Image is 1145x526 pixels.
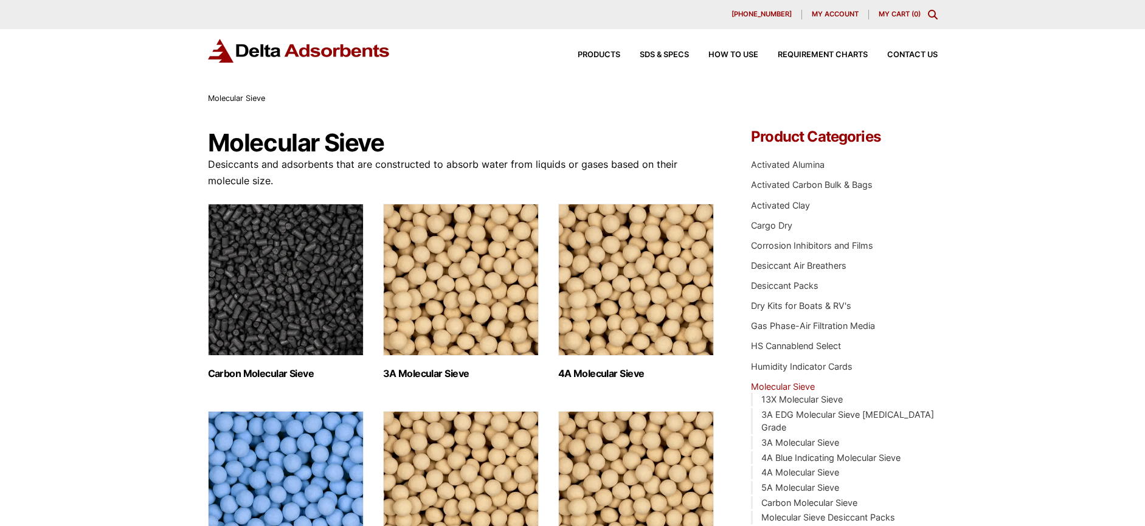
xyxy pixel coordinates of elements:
a: Corrosion Inhibitors and Films [751,240,873,251]
a: My account [802,10,869,19]
span: How to Use [708,51,758,59]
h2: 4A Molecular Sieve [558,368,714,379]
span: Requirement Charts [778,51,868,59]
a: Cargo Dry [751,220,792,230]
a: Activated Carbon Bulk & Bags [751,179,873,190]
a: 4A Blue Indicating Molecular Sieve [761,452,901,463]
span: Molecular Sieve [208,94,265,103]
a: Humidity Indicator Cards [751,361,853,372]
a: Gas Phase-Air Filtration Media [751,320,875,331]
a: My Cart (0) [879,10,921,18]
span: [PHONE_NUMBER] [732,11,792,18]
span: My account [812,11,859,18]
a: Visit product category 4A Molecular Sieve [558,204,714,379]
a: Contact Us [868,51,938,59]
a: Carbon Molecular Sieve [761,497,857,508]
a: 4A Molecular Sieve [761,467,839,477]
a: Desiccant Packs [751,280,818,291]
span: Products [578,51,620,59]
h1: Molecular Sieve [208,130,715,156]
span: Contact Us [887,51,938,59]
h2: Carbon Molecular Sieve [208,368,364,379]
a: HS Cannablend Select [751,341,841,351]
a: [PHONE_NUMBER] [722,10,802,19]
a: Activated Clay [751,200,810,210]
p: Desiccants and adsorbents that are constructed to absorb water from liquids or gases based on the... [208,156,715,189]
a: Requirement Charts [758,51,868,59]
a: 13X Molecular Sieve [761,394,843,404]
a: Products [558,51,620,59]
span: SDS & SPECS [640,51,689,59]
a: Molecular Sieve [751,381,815,392]
img: Delta Adsorbents [208,39,390,63]
h2: 3A Molecular Sieve [383,368,539,379]
a: Dry Kits for Boats & RV's [751,300,851,311]
a: How to Use [689,51,758,59]
a: 5A Molecular Sieve [761,482,839,493]
a: Desiccant Air Breathers [751,260,846,271]
a: Activated Alumina [751,159,825,170]
a: SDS & SPECS [620,51,689,59]
span: 0 [914,10,918,18]
a: 3A EDG Molecular Sieve [MEDICAL_DATA] Grade [761,409,934,433]
a: 3A Molecular Sieve [761,437,839,448]
a: Molecular Sieve Desiccant Packs [761,512,895,522]
img: 3A Molecular Sieve [383,204,539,356]
img: Carbon Molecular Sieve [208,204,364,356]
a: Visit product category 3A Molecular Sieve [383,204,539,379]
img: 4A Molecular Sieve [558,204,714,356]
h4: Product Categories [751,130,937,144]
div: Toggle Modal Content [928,10,938,19]
a: Visit product category Carbon Molecular Sieve [208,204,364,379]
